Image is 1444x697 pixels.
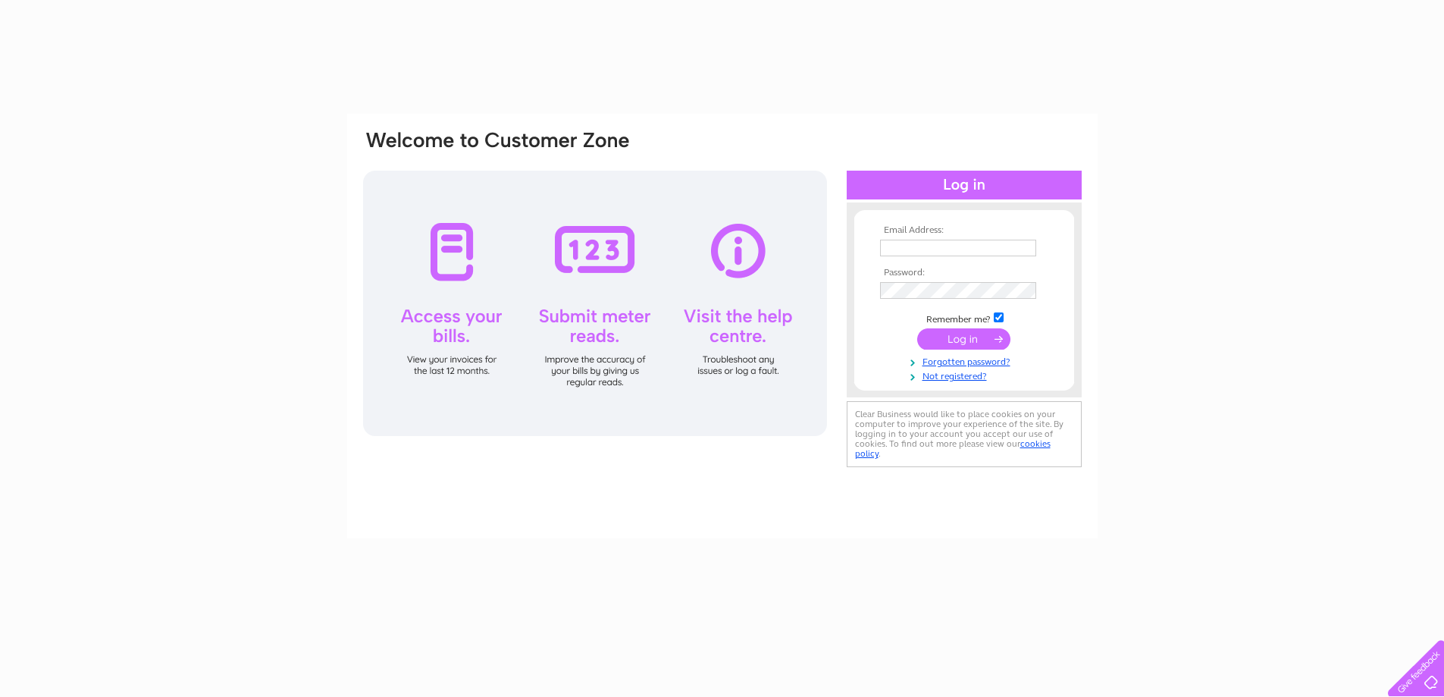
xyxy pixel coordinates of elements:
[855,438,1051,459] a: cookies policy
[917,328,1010,350] input: Submit
[876,268,1052,278] th: Password:
[880,353,1052,368] a: Forgotten password?
[847,401,1082,467] div: Clear Business would like to place cookies on your computer to improve your experience of the sit...
[876,225,1052,236] th: Email Address:
[880,368,1052,382] a: Not registered?
[876,310,1052,325] td: Remember me?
